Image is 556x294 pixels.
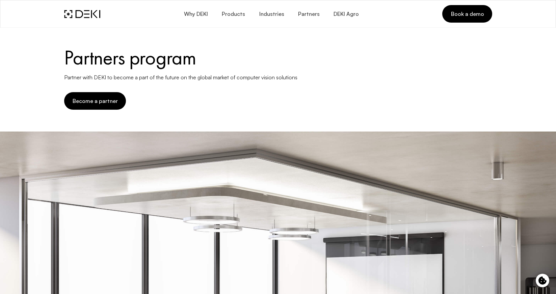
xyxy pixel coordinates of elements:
h1: Partners program [64,47,492,68]
span: Book a demo [450,10,484,18]
a: Partners [291,6,326,22]
button: Why DEKI [177,6,214,22]
span: Products [221,11,245,17]
p: Partner with DEKI to become a part of the future on the global market of computer vision solutions [64,73,324,81]
button: Products [215,6,252,22]
button: Industries [252,6,291,22]
span: Why DEKI [183,11,208,17]
a: DEKI Agro [326,6,366,22]
span: Partners [298,11,320,17]
span: Industries [259,11,284,17]
img: DEKI Logo [64,10,100,18]
span: DEKI Agro [333,11,359,17]
a: Book a demo [442,5,492,23]
button: Cookie control [536,274,549,287]
button: Become a partner [64,92,126,110]
span: Become a partner [72,97,118,105]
